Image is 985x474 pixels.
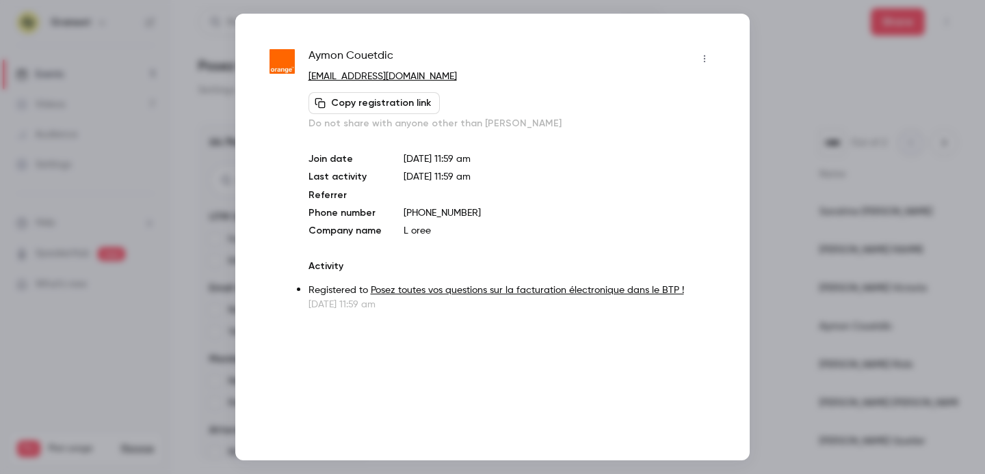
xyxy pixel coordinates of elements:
[308,92,440,114] button: Copy registration link
[308,72,457,81] a: [EMAIL_ADDRESS][DOMAIN_NAME]
[308,206,382,220] p: Phone number
[404,172,471,182] span: [DATE] 11:59 am
[308,283,715,298] p: Registered to
[404,152,715,166] p: [DATE] 11:59 am
[308,152,382,166] p: Join date
[308,260,715,273] p: Activity
[270,49,295,74] img: wanadoo.fr
[371,285,684,295] a: Posez toutes vos questions sur la facturation électronique dans le BTP !
[308,48,393,70] span: Aymon Couetdic
[308,117,715,130] p: Do not share with anyone other than [PERSON_NAME]
[404,206,715,220] p: [PHONE_NUMBER]
[308,170,382,184] p: Last activity
[308,224,382,238] p: Company name
[308,298,715,311] p: [DATE] 11:59 am
[404,224,715,238] p: L oree
[308,189,382,202] p: Referrer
